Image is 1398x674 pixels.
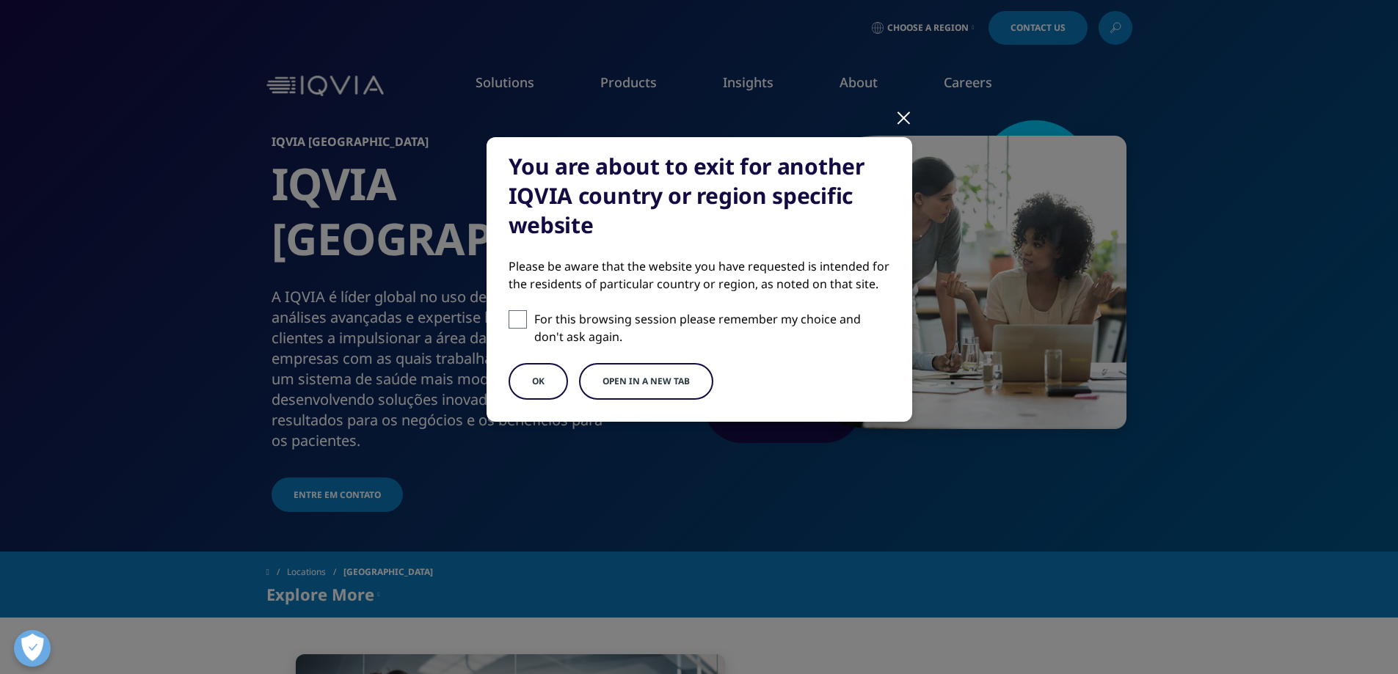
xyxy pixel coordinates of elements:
[534,310,890,345] p: For this browsing session please remember my choice and don't ask again.
[509,152,890,240] div: You are about to exit for another IQVIA country or region specific website
[509,257,890,293] div: Please be aware that the website you have requested is intended for the residents of particular c...
[509,363,568,400] button: OK
[579,363,713,400] button: Open in a new tab
[14,630,51,667] button: Abrir preferências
